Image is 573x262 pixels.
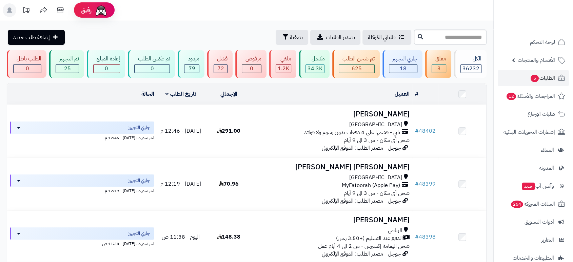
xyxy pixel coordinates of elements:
[460,55,481,63] div: الكل
[217,64,224,73] span: 72
[242,55,261,63] div: مرفوض
[362,30,411,45] a: طلباتي المُوكلة
[498,34,569,50] a: لوحة التحكم
[530,37,555,47] span: لوحة التحكم
[342,182,400,189] span: MyFatoorah (Apple Pay)
[48,50,85,78] a: تم التجهيز 25
[389,55,417,63] div: جاري التجهيز
[318,242,410,250] span: شحن اليمامة إكسبرس - من 2 الى 4 أيام عمل
[503,127,555,137] span: إشعارات التحويلات البنكية
[498,196,569,212] a: السلات المتروكة264
[498,160,569,176] a: المدونة
[13,33,50,41] span: إضافة طلب جديد
[276,65,291,73] div: 1159
[13,55,41,63] div: الطلب باطل
[432,65,446,73] div: 3
[322,197,401,205] span: جوجل - مصدر الطلب: الموقع الإلكتروني
[10,134,154,141] div: اخر تحديث: [DATE] - 12:46 م
[214,55,228,63] div: فشل
[217,127,240,135] span: 291.00
[326,33,355,41] span: تصدير الطلبات
[255,110,410,118] h3: [PERSON_NAME]
[388,227,402,235] span: الرياض
[255,163,410,171] h3: [PERSON_NAME] [PERSON_NAME]
[339,65,374,73] div: 625
[5,50,48,78] a: الطلب باطل 0
[14,65,41,73] div: 0
[352,64,362,73] span: 625
[506,91,555,101] span: المراجعات والأسئلة
[518,55,555,65] span: الأقسام والمنتجات
[305,55,324,63] div: مكتمل
[278,64,289,73] span: 1.2K
[400,64,407,73] span: 18
[507,93,516,100] span: 12
[217,233,240,241] span: 148.38
[498,70,569,86] a: الطلبات5
[128,177,150,184] span: جاري التجهيز
[276,30,308,45] button: تصفية
[234,50,268,78] a: مرفوض 0
[368,33,396,41] span: طلباتي المُوكلة
[134,55,170,63] div: تم عكس الطلب
[527,15,567,29] img: logo-2.png
[339,55,374,63] div: تم شحن الطلب
[415,90,418,98] a: #
[395,90,410,98] a: العميل
[268,50,298,78] a: ملغي 1.2K
[415,233,419,241] span: #
[128,124,150,131] span: جاري التجهيز
[336,235,403,242] span: الدفع عند التسليم (+3.50 ر.س)
[220,90,237,98] a: الإجمالي
[306,65,324,73] div: 34251
[344,136,410,144] span: شحن أي مكان - من 3 الى 9 أيام
[528,109,555,119] span: طلبات الإرجاع
[105,64,108,73] span: 0
[498,142,569,158] a: العملاء
[141,90,154,98] a: الحالة
[165,90,196,98] a: تاريخ الطلب
[510,199,555,209] span: السلات المتروكة
[93,55,120,63] div: إعادة المبلغ
[415,180,436,188] a: #48399
[214,65,227,73] div: 72
[498,124,569,140] a: إشعارات التحويلات البنكية
[151,64,154,73] span: 0
[126,50,176,78] a: تم عكس الطلب 0
[276,55,291,63] div: ملغي
[389,65,417,73] div: 18
[498,214,569,230] a: أدوات التسويق
[160,180,201,188] span: [DATE] - 12:19 م
[10,240,154,247] div: اخر تحديث: [DATE] - 11:38 ص
[415,127,436,135] a: #48402
[344,189,410,197] span: شحن أي مكان - من 3 الى 9 أيام
[8,30,65,45] a: إضافة طلب جديد
[176,50,205,78] a: مردود 79
[184,55,199,63] div: مردود
[56,55,79,63] div: تم التجهيز
[310,30,360,45] a: تصدير الطلبات
[415,233,436,241] a: #48398
[81,6,92,14] span: رفيق
[322,250,401,258] span: جوجل - مصدر الطلب: الموقع الإلكتروني
[298,50,331,78] a: مكتمل 34.3K
[94,3,108,17] img: ai-face.png
[304,129,400,136] span: تابي - قسّمها على 4 دفعات بدون رسوم ولا فوائد
[184,65,199,73] div: 79
[242,65,261,73] div: 0
[206,50,234,78] a: فشل 72
[381,50,424,78] a: جاري التجهيز 18
[219,180,239,188] span: 70.96
[521,181,554,191] span: وآتس آب
[160,127,201,135] span: [DATE] - 12:46 م
[498,232,569,248] a: التقارير
[531,75,539,82] span: 5
[424,50,452,78] a: معلق 3
[541,145,554,155] span: العملاء
[26,64,29,73] span: 0
[349,121,402,129] span: [GEOGRAPHIC_DATA]
[498,88,569,104] a: المراجعات والأسئلة12
[432,55,446,63] div: معلق
[415,127,419,135] span: #
[349,174,402,182] span: [GEOGRAPHIC_DATA]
